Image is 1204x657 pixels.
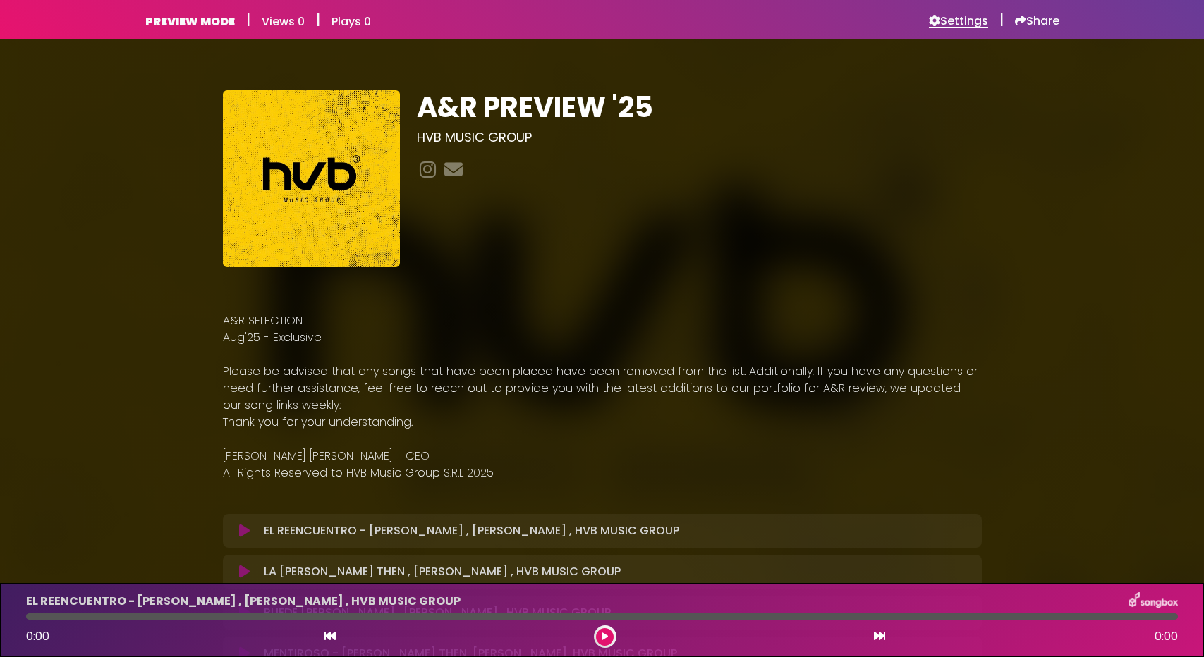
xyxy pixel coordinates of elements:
[929,14,988,28] a: Settings
[223,312,982,329] p: A&R SELECTION
[417,90,982,124] h1: A&R PREVIEW '25
[246,11,250,28] h5: |
[223,363,982,414] p: Please be advised that any songs that have been placed have been removed from the list. Additiona...
[223,448,982,465] p: [PERSON_NAME] [PERSON_NAME] - CEO
[223,465,982,481] p: All Rights Reserved to HVB Music Group S.R.L 2025
[417,130,982,145] h3: HVB MUSIC GROUP
[223,414,982,431] p: Thank you for your understanding.
[262,15,305,28] h6: Views 0
[1015,14,1059,28] a: Share
[999,11,1004,28] h5: |
[264,563,621,580] p: LA [PERSON_NAME] THEN , [PERSON_NAME] , HVB MUSIC GROUP
[316,11,320,28] h5: |
[223,329,982,346] p: Aug'25 - Exclusive
[1155,628,1178,645] span: 0:00
[1129,592,1178,610] img: songbox-logo-white.png
[145,15,235,28] h6: PREVIEW MODE
[223,90,400,267] img: tKzGsWENRHGakaNn8Os5
[332,15,371,28] h6: Plays 0
[26,593,461,610] p: EL REENCUENTRO - [PERSON_NAME] , [PERSON_NAME] , HVB MUSIC GROUP
[264,522,679,539] p: EL REENCUENTRO - [PERSON_NAME] , [PERSON_NAME] , HVB MUSIC GROUP
[26,628,49,644] span: 0:00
